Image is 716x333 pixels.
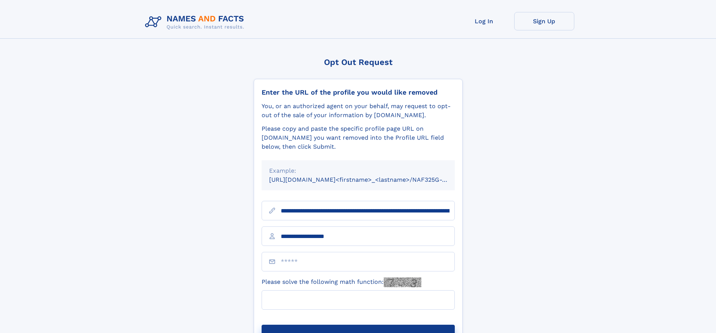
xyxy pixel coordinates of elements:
[262,277,421,287] label: Please solve the following math function:
[514,12,574,30] a: Sign Up
[269,166,447,175] div: Example:
[262,102,455,120] div: You, or an authorized agent on your behalf, may request to opt-out of the sale of your informatio...
[454,12,514,30] a: Log In
[262,124,455,151] div: Please copy and paste the specific profile page URL on [DOMAIN_NAME] you want removed into the Pr...
[142,12,250,32] img: Logo Names and Facts
[269,176,469,183] small: [URL][DOMAIN_NAME]<firstname>_<lastname>/NAF325G-xxxxxxxx
[262,88,455,96] div: Enter the URL of the profile you would like removed
[254,57,463,67] div: Opt Out Request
